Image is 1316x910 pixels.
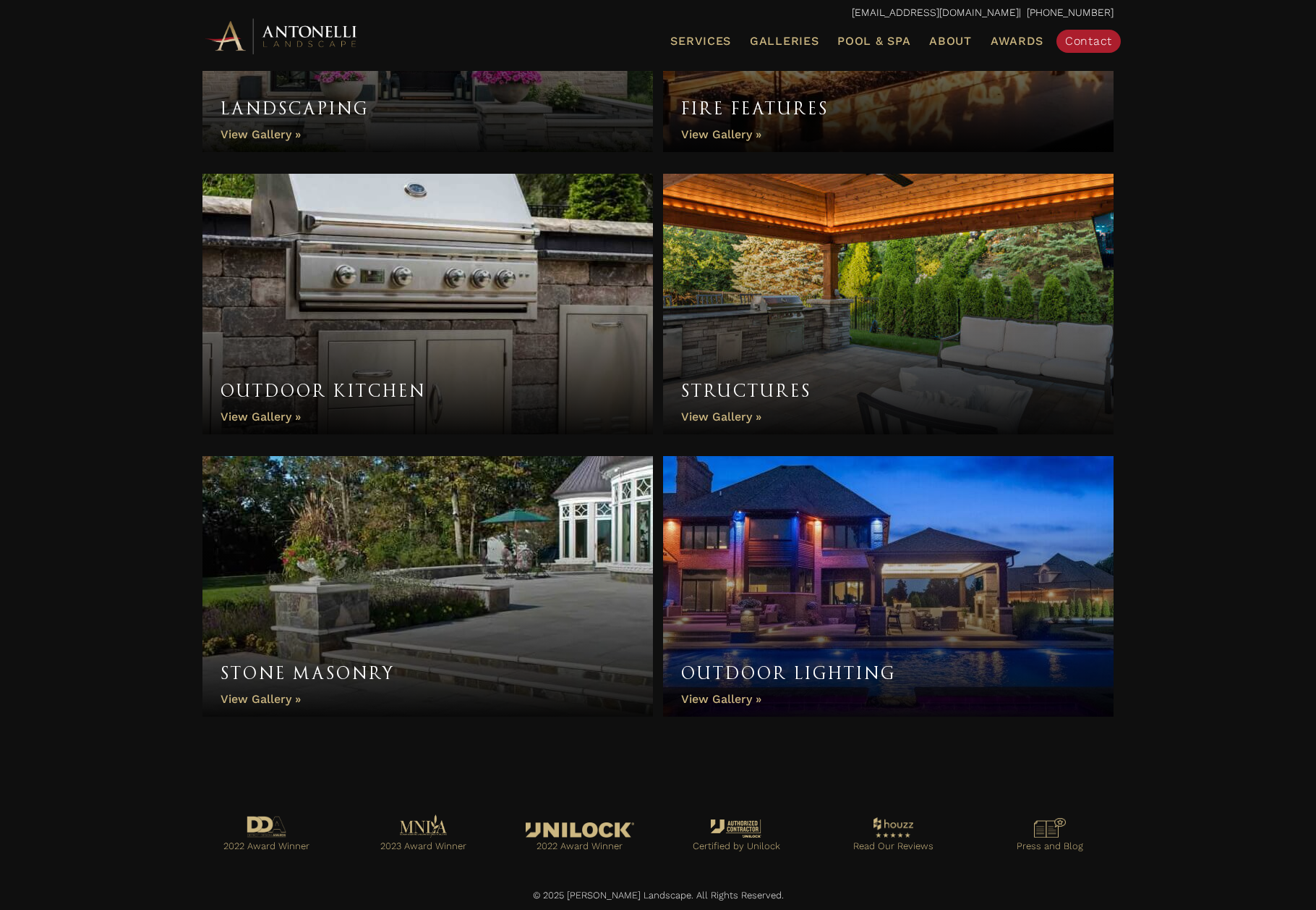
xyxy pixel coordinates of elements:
p: | [PHONE_NUMBER] [202,4,1114,22]
img: Antonelli Horizontal Logo [202,16,362,56]
a: Awards [985,32,1049,51]
a: Pool & Spa [832,32,916,51]
span: Services [670,35,731,47]
a: Galleries [744,32,824,51]
a: Go to https://antonellilandscape.com/pool-and-spa/dont-stop-believing/ [359,811,487,862]
span: Awards [991,34,1043,48]
p: © 2025 [PERSON_NAME] Landscape. All Rights Reserved. [202,887,1114,904]
a: [EMAIL_ADDRESS][DOMAIN_NAME] [852,7,1019,18]
a: Go to https://antonellilandscape.com/pool-and-spa/executive-sweet/ [202,812,330,863]
span: About [929,35,972,47]
a: Go to https://antonellilandscape.com/featured-projects/the-white-house/ [516,819,644,863]
span: Galleries [750,34,819,48]
span: Pool & Spa [837,34,910,48]
a: Go to https://www.houzz.com/professionals/landscape-architects-and-landscape-designers/antonelli-... [829,814,957,863]
a: Go to https://antonellilandscape.com/press-media/ [986,814,1114,862]
span: Contact [1065,34,1112,48]
a: Services [665,32,737,51]
a: Contact [1056,30,1121,53]
a: About [923,32,978,51]
a: Go to https://antonellilandscape.com/unilock-authorized-contractor/ [672,816,800,862]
